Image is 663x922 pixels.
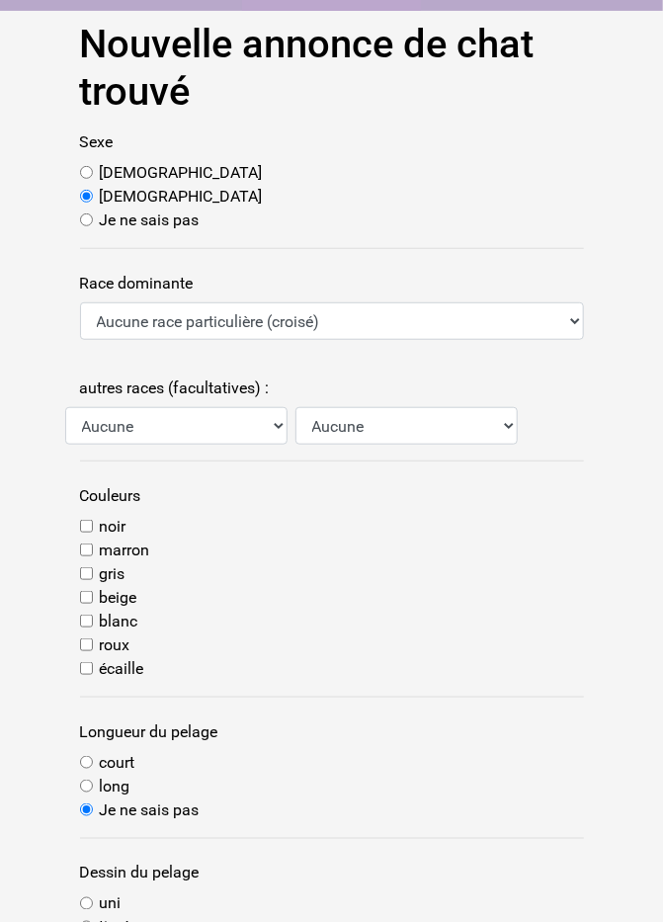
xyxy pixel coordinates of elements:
[65,713,599,751] label: Longueur du pelage
[100,562,125,586] label: gris
[100,751,135,775] label: court
[100,633,130,657] label: roux
[65,855,599,892] label: Dessin du pelage
[100,892,122,916] label: uni
[80,803,93,816] input: Je ne sais pas
[80,897,93,910] input: uni
[80,166,93,179] input: [DEMOGRAPHIC_DATA]
[100,775,130,798] label: long
[65,477,599,515] label: Couleurs
[100,185,263,209] label: [DEMOGRAPHIC_DATA]
[100,161,263,185] label: [DEMOGRAPHIC_DATA]
[80,780,93,793] input: long
[100,610,138,633] label: blanc
[80,370,270,407] label: autres races (facultatives) :
[80,213,93,226] input: Je ne sais pas
[100,515,126,539] label: noir
[65,124,599,161] label: Sexe
[100,657,144,681] label: écaille
[100,586,137,610] label: beige
[80,756,93,769] input: court
[80,21,584,116] h1: Nouvelle annonce de chat trouvé
[80,190,93,203] input: [DEMOGRAPHIC_DATA]
[100,539,150,562] label: marron
[65,265,599,302] label: Race dominante
[100,798,200,822] label: Je ne sais pas
[100,209,200,232] label: Je ne sais pas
